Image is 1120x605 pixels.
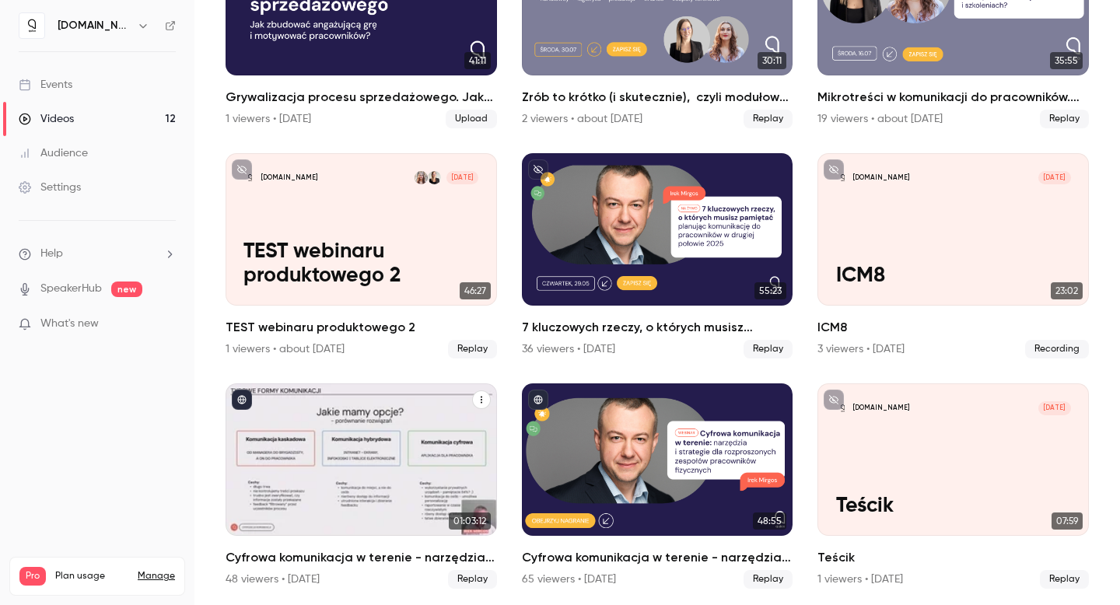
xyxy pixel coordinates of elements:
span: 55:23 [754,282,786,299]
img: Monika Duda [428,171,441,184]
button: published [232,390,252,410]
h2: ICM8 [817,318,1089,337]
div: 65 viewers • [DATE] [522,572,616,587]
div: 19 viewers • about [DATE] [817,111,943,127]
a: SpeakerHub [40,281,102,297]
li: ICM8 [817,153,1089,358]
span: Replay [1040,570,1089,589]
p: [DOMAIN_NAME] [853,173,909,183]
span: Pro [19,567,46,586]
p: [DOMAIN_NAME] [261,173,317,183]
span: 35:55 [1050,52,1083,69]
div: 1 viewers • [DATE] [817,572,903,587]
button: unpublished [528,159,548,180]
a: 01:03:12Cyfrowa komunikacja w terenie - narzędzia i strategie dla rozproszonych zespołów pracowni... [226,383,497,589]
span: Replay [744,340,793,358]
div: 36 viewers • [DATE] [522,341,615,357]
button: published [528,390,548,410]
span: Plan usage [55,570,128,582]
h2: Cyfrowa komunikacja w terenie - narzędzia i strategie dla rozproszonych zespołów pracowników fizy... [226,548,497,567]
span: 30:11 [758,52,786,69]
span: Replay [744,110,793,128]
img: Aleksandra Grabarska-Furtak [415,171,428,184]
img: quico.io [19,13,44,38]
a: Manage [138,570,175,582]
span: 46:27 [460,282,491,299]
div: 3 viewers • [DATE] [817,341,905,357]
p: Teścik [836,494,1071,518]
a: TEST webinaru produktowego 2[DOMAIN_NAME]Monika DudaAleksandra Grabarska-Furtak[DATE]TEST webinar... [226,153,497,358]
div: Audience [19,145,88,161]
button: unpublished [232,159,252,180]
a: 55:237 kluczowych rzeczy, o których musisz pamiętać planując komunikację do pracowników w drugiej... [522,153,793,358]
a: Teścik [DOMAIN_NAME][DATE]Teścik07:59Teścik1 viewers • [DATE]Replay [817,383,1089,589]
span: Upload [446,110,497,128]
div: Videos [19,111,74,127]
button: unpublished [824,159,844,180]
h2: 7 kluczowych rzeczy, o których musisz pamiętać planując komunikację do pracowników w drugiej poło... [522,318,793,337]
iframe: Noticeable Trigger [157,317,176,331]
span: Recording [1025,340,1089,358]
h2: Teścik [817,548,1089,567]
p: [DOMAIN_NAME] [853,404,909,413]
h2: Mikrotreści w komunikacji do pracowników. Jak porcjować wiedzę w komunikacji i szkoleniach? [817,88,1089,107]
span: Replay [1040,110,1089,128]
li: Cyfrowa komunikacja w terenie - narzędzia i strategie dla rozproszonych zespołów pracowników fizy... [226,383,497,589]
div: Events [19,77,72,93]
span: 23:02 [1051,282,1083,299]
span: [DATE] [1038,401,1071,414]
a: ICM8[DOMAIN_NAME][DATE]ICM823:02ICM83 viewers • [DATE]Recording [817,153,1089,358]
span: Replay [448,340,497,358]
span: [DATE] [446,171,479,184]
h6: [DOMAIN_NAME] [58,18,131,33]
h2: Grywalizacja procesu sprzedażowego. Jak zbudować angażującą grę i motywować pracowników? [226,88,497,107]
span: 48:55 [753,512,786,530]
span: 07:59 [1052,512,1083,530]
li: Teścik [817,383,1089,589]
li: 7 kluczowych rzeczy, o których musisz pamiętać planując komunikację do pracowników w drugiej poło... [522,153,793,358]
p: TEST webinaru produktowego 2 [243,240,478,288]
li: TEST webinaru produktowego 2 [226,153,497,358]
h2: Cyfrowa komunikacja w terenie - narzędzia i strategie dla rozproszonych zespołów pracowników fizy... [522,548,793,567]
button: unpublished [824,390,844,410]
div: 1 viewers • about [DATE] [226,341,345,357]
span: Replay [448,570,497,589]
h2: TEST webinaru produktowego 2 [226,318,497,337]
span: 01:03:12 [449,512,491,530]
span: 41:11 [464,52,491,69]
span: Replay [744,570,793,589]
div: 1 viewers • [DATE] [226,111,311,127]
span: Help [40,246,63,262]
div: 48 viewers • [DATE] [226,572,320,587]
p: ICM8 [836,264,1071,288]
h2: Zrób to krótko (i skutecznie), czyli modułowe kursy w [GEOGRAPHIC_DATA] – o mikrotreściach w szko... [522,88,793,107]
span: [DATE] [1038,171,1071,184]
a: 48:55Cyfrowa komunikacja w terenie - narzędzia i strategie dla rozproszonych zespołów pracowników... [522,383,793,589]
div: 2 viewers • about [DATE] [522,111,642,127]
li: help-dropdown-opener [19,246,176,262]
span: What's new [40,316,99,332]
span: new [111,282,142,297]
li: Cyfrowa komunikacja w terenie - narzędzia i strategie dla rozproszonych zespołów pracowników fizy... [522,383,793,589]
div: Settings [19,180,81,195]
